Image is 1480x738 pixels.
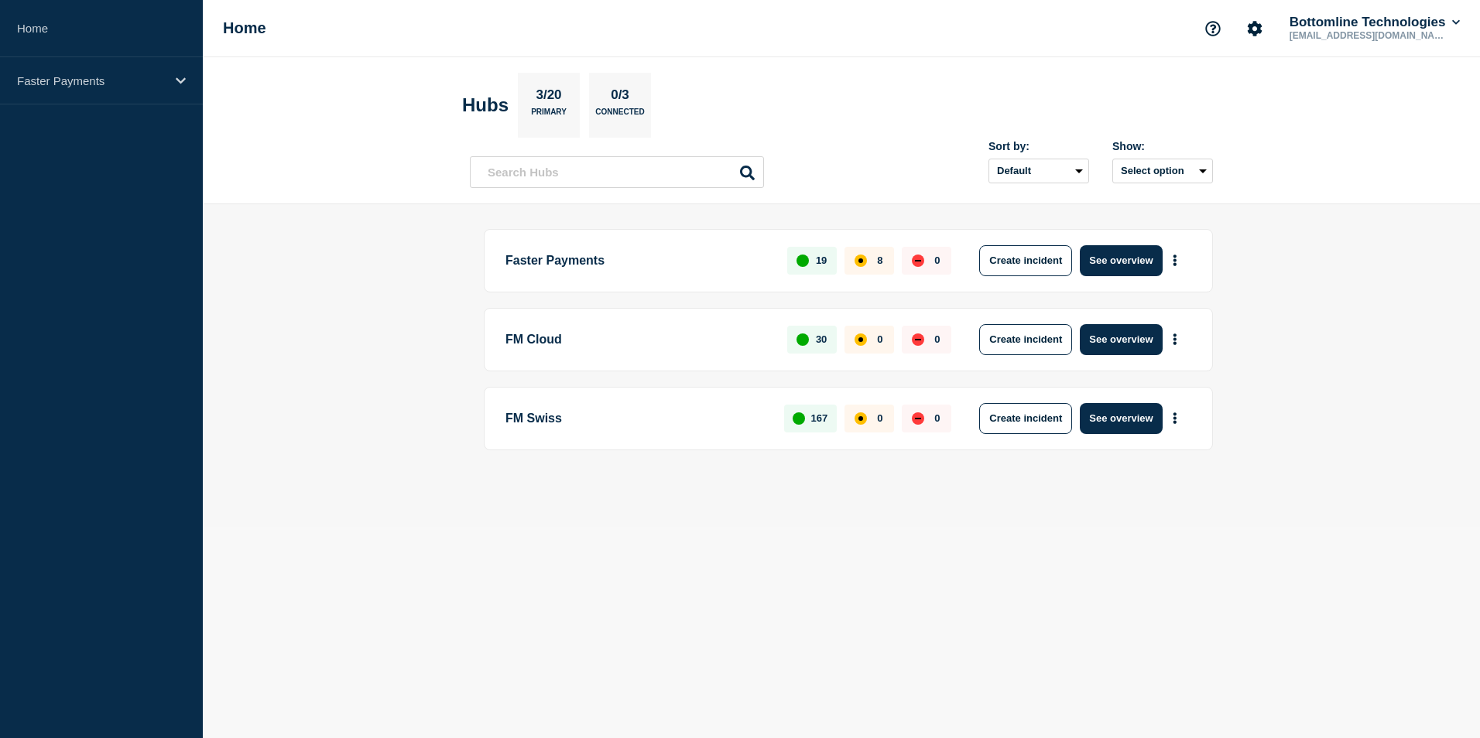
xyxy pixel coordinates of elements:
[223,19,266,37] h1: Home
[1112,159,1213,183] button: Select option
[988,140,1089,152] div: Sort by:
[816,255,827,266] p: 19
[1286,30,1447,41] p: [EMAIL_ADDRESS][DOMAIN_NAME]
[17,74,166,87] p: Faster Payments
[1165,404,1185,432] button: More actions
[877,412,882,424] p: 0
[530,87,567,108] p: 3/20
[855,412,867,425] div: affected
[505,245,769,276] p: Faster Payments
[1080,245,1162,276] button: See overview
[855,255,867,267] div: affected
[793,412,805,425] div: up
[855,333,867,346] div: affected
[1080,324,1162,355] button: See overview
[988,159,1089,183] select: Sort by
[1165,246,1185,275] button: More actions
[505,403,766,434] p: FM Swiss
[595,108,644,124] p: Connected
[605,87,636,108] p: 0/3
[912,255,924,267] div: down
[1197,12,1229,45] button: Support
[816,333,827,345] p: 30
[934,255,940,266] p: 0
[979,403,1072,434] button: Create incident
[797,255,809,267] div: up
[912,333,924,346] div: down
[1080,403,1162,434] button: See overview
[979,245,1072,276] button: Create incident
[1165,325,1185,354] button: More actions
[912,412,924,425] div: down
[979,324,1072,355] button: Create incident
[462,94,509,116] h2: Hubs
[934,412,940,424] p: 0
[1238,12,1271,45] button: Account settings
[470,156,764,188] input: Search Hubs
[877,255,882,266] p: 8
[1286,15,1463,30] button: Bottomline Technologies
[934,333,940,345] p: 0
[531,108,567,124] p: Primary
[877,333,882,345] p: 0
[505,324,769,355] p: FM Cloud
[797,333,809,346] div: up
[811,412,828,424] p: 167
[1112,140,1213,152] div: Show:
